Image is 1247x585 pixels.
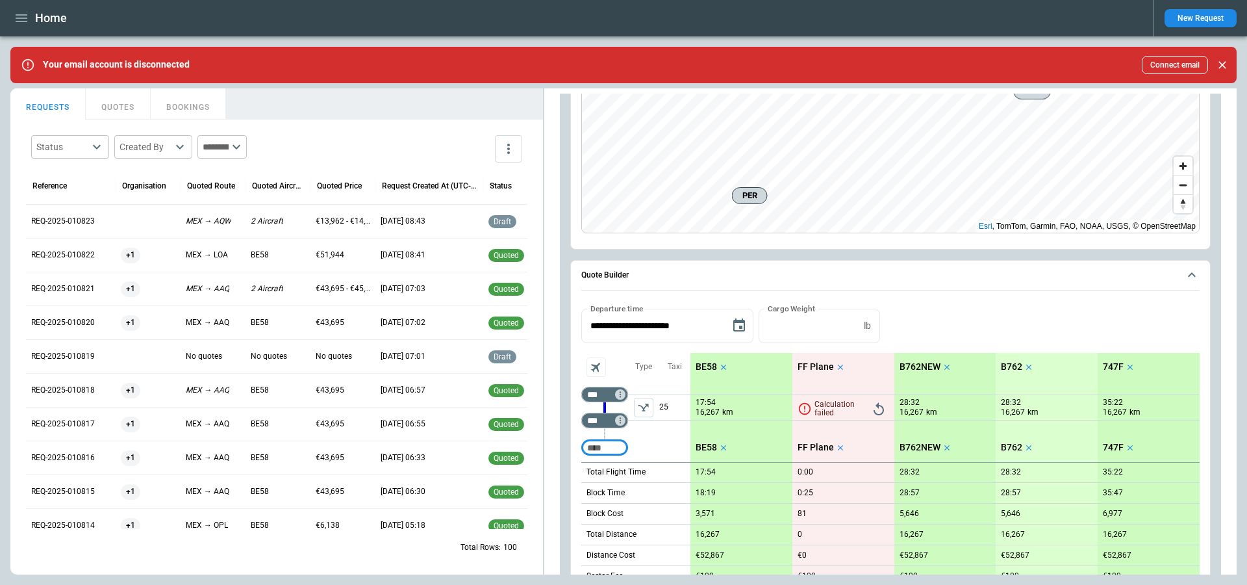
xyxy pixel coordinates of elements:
p: 35:22 [1103,398,1123,408]
p: 09/19/25 07:03 [381,283,425,294]
p: Sector Fee [586,571,623,582]
p: 16,267 [900,407,924,418]
p: REQ-2025-010817 [31,419,95,430]
p: 28:57 [900,488,920,498]
button: Choose date, selected date is Sep 24, 2025 [726,313,752,339]
div: Organisation [122,181,166,190]
button: REQUESTS [10,88,86,120]
span: +1 [121,475,140,508]
div: Status [36,140,88,153]
span: quoted [491,454,522,463]
p: 6,977 [1103,509,1122,519]
div: Reference [32,181,67,190]
span: +1 [121,272,140,305]
p: €43,695 [316,486,344,497]
p: Block Cost [586,508,623,519]
p: B762 [1001,361,1022,372]
span: MEX [1019,84,1045,97]
p: €43,695 [316,419,344,430]
p: km [722,407,733,418]
p: REQ-2025-010821 [31,283,95,294]
button: New Request [1165,9,1237,27]
p: Taxi [668,361,682,372]
p: 16,267 [1001,530,1025,539]
div: Quoted Aircraft [252,181,304,190]
div: Quoted Price [317,181,362,190]
p: 25 [659,395,690,420]
p: 100 [503,542,517,553]
p: 09/19/25 06:33 [381,452,425,463]
p: €52,867 [1103,551,1131,560]
p: REQ-2025-010819 [31,351,95,362]
p: €100 [1103,571,1121,581]
span: Type of sector [634,398,653,417]
p: MEX → AAQ [186,419,229,430]
button: Quote Builder [581,261,1200,291]
p: BE58 [251,317,269,328]
p: €100 [1001,571,1019,581]
a: Esri [979,222,992,231]
span: +1 [121,408,140,441]
span: quoted [491,251,522,260]
p: BE58 [251,250,269,261]
p: REQ-2025-010815 [31,486,95,497]
label: Cargo Weight [768,303,815,314]
p: Total Flight Time [586,467,646,478]
span: draft [491,217,514,226]
h6: Quote Builder [581,271,629,279]
span: quoted [491,487,522,497]
p: BE58 [251,419,269,430]
p: 09/19/25 06:30 [381,486,425,497]
p: REQ-2025-010818 [31,385,95,396]
p: 16,267 [900,530,924,539]
span: quoted [491,420,522,429]
p: 35:22 [1103,467,1123,477]
span: +1 [121,374,140,407]
p: 09/19/25 07:01 [381,351,425,362]
p: B762NEW [900,361,940,372]
p: MEX → LOA [186,250,228,261]
p: MEX → AAQ [186,283,229,294]
p: 0:25 [798,488,813,498]
div: Request Created At (UTC-05:00) [382,181,477,190]
p: €43,695 - €45,165 [316,283,370,294]
div: Too short [581,387,628,402]
p: 16,267 [1001,407,1025,418]
p: B762 [1001,442,1022,453]
p: 28:32 [1001,398,1021,408]
p: €52,867 [1001,551,1029,560]
p: 0:00 [798,467,813,477]
p: FF Plane [798,361,834,372]
p: km [1027,407,1039,418]
span: draft [491,352,514,361]
p: €52,867 [696,551,724,560]
p: Your email account is disconnected [43,59,190,70]
p: BE58 [696,361,717,372]
span: +1 [121,239,140,272]
p: 17:54 [696,467,716,477]
p: 81 [798,509,807,519]
p: 09/19/25 06:55 [381,419,425,430]
p: 747F [1103,361,1124,372]
p: 28:32 [1001,467,1021,477]
button: more [495,135,522,162]
button: left aligned [634,398,653,417]
button: Connect email [1142,56,1208,74]
p: €52,867 [900,551,928,560]
p: Distance Cost [586,550,635,561]
p: 28:32 [900,467,920,477]
h1: Home [35,10,67,26]
p: lb [864,320,871,331]
div: Too short [581,440,628,456]
span: +1 [121,441,140,474]
p: 16,267 [696,407,720,418]
span: quoted [491,285,522,294]
p: REQ-2025-010822 [31,250,95,261]
p: 17:54 [696,398,716,408]
p: 3,571 [696,509,715,519]
p: 09/19/25 08:43 [381,216,425,227]
button: BOOKINGS [151,88,226,120]
p: REQ-2025-010823 [31,216,95,227]
p: BE58 [696,442,717,453]
div: Quoted Route [187,181,235,190]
